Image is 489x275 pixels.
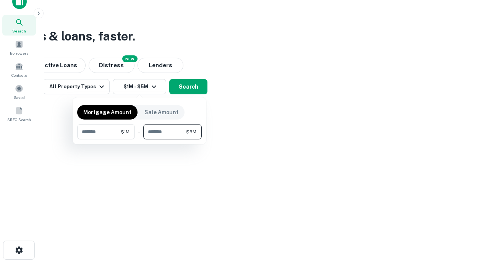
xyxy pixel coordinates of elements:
[144,108,178,116] p: Sale Amount
[83,108,131,116] p: Mortgage Amount
[138,124,140,139] div: -
[121,128,130,135] span: $1M
[451,214,489,251] iframe: Chat Widget
[186,128,196,135] span: $5M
